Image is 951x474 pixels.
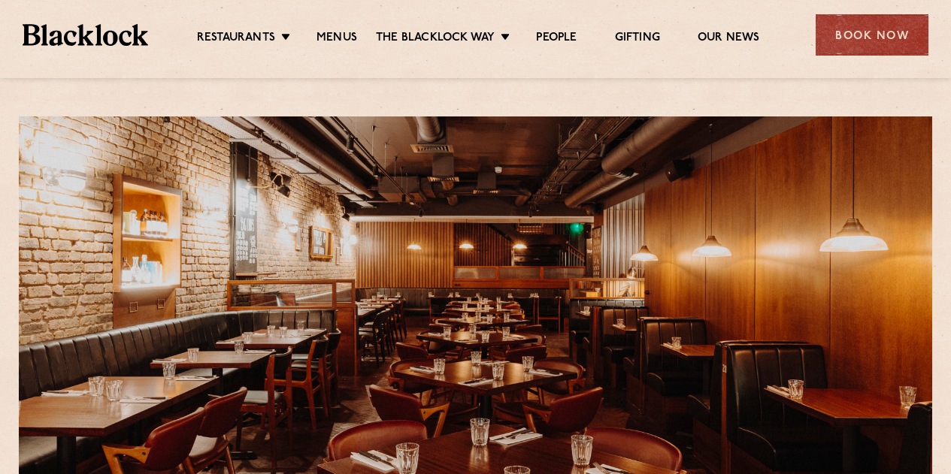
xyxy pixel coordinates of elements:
div: Book Now [816,14,928,56]
img: BL_Textured_Logo-footer-cropped.svg [23,24,148,45]
a: Gifting [615,31,660,47]
a: Menus [316,31,357,47]
a: Restaurants [197,31,275,47]
a: People [536,31,577,47]
a: The Blacklock Way [376,31,495,47]
a: Our News [698,31,760,47]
